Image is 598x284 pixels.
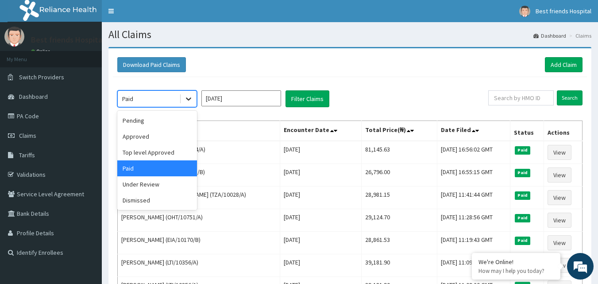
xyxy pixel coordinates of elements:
td: [PERSON_NAME] (LTI/10356/A) [118,254,280,277]
span: Paid [515,169,531,177]
td: [DATE] [280,232,362,254]
div: Under Review [117,176,197,192]
div: Approved [117,128,197,144]
span: Paid [515,237,531,245]
p: Best friends Hospital [31,36,104,44]
td: Teslim Adegoroye (EIS/10894/A) [118,141,280,164]
div: Chat with us now [46,50,149,61]
div: Paid [122,94,133,103]
th: Status [510,121,544,141]
a: Online [31,48,52,54]
a: View [548,213,571,228]
div: Paid [117,160,197,176]
a: View [548,235,571,250]
td: [PERSON_NAME] [PERSON_NAME] (TZA/10028/A) [118,187,280,209]
textarea: Type your message and hit 'Enter' [4,190,169,221]
td: [DATE] 11:28:56 GMT [437,209,510,232]
span: Dashboard [19,93,48,101]
a: View [548,145,571,160]
a: Dashboard [533,32,566,39]
th: Date Filed [437,121,510,141]
input: Select Month and Year [201,90,281,106]
td: [DATE] [280,141,362,164]
th: Total Price(₦) [362,121,437,141]
td: [DATE] 16:56:02 GMT [437,141,510,164]
a: Add Claim [545,57,583,72]
a: View [548,167,571,183]
div: Top level Approved [117,144,197,160]
input: Search by HMO ID [488,90,554,105]
td: 81,145.63 [362,141,437,164]
td: [PERSON_NAME] (SWG/10188/B) [118,164,280,187]
span: Paid [515,191,531,199]
td: [DATE] [280,187,362,209]
li: Claims [567,32,591,39]
span: Tariffs [19,151,35,159]
td: 29,124.70 [362,209,437,232]
td: [DATE] [280,209,362,232]
td: [DATE] [280,164,362,187]
div: Dismissed [117,192,197,208]
td: 28,861.53 [362,232,437,254]
button: Filter Claims [285,90,329,107]
th: Name [118,121,280,141]
div: Pending [117,113,197,128]
input: Search [557,90,583,105]
td: [DATE] 11:41:44 GMT [437,187,510,209]
th: Actions [544,121,582,141]
h1: All Claims [108,29,591,40]
button: Download Paid Claims [117,57,186,72]
span: Claims [19,132,36,140]
td: [DATE] 16:55:15 GMT [437,164,510,187]
td: 28,981.15 [362,187,437,209]
span: Best friends Hospital [536,7,591,15]
td: [DATE] [280,254,362,277]
td: 26,796.00 [362,164,437,187]
span: Paid [515,146,531,154]
td: [DATE] 11:09:35 GMT [437,254,510,277]
a: View [548,190,571,205]
td: [PERSON_NAME] (OHT/10751/A) [118,209,280,232]
div: We're Online! [478,258,554,266]
span: Paid [515,214,531,222]
span: Switch Providers [19,73,64,81]
img: User Image [4,27,24,47]
td: [DATE] 11:19:43 GMT [437,232,510,254]
td: [PERSON_NAME] (EIA/10170/B) [118,232,280,254]
img: User Image [519,6,530,17]
span: We're online! [51,86,122,175]
th: Encounter Date [280,121,362,141]
div: Minimize live chat window [145,4,166,26]
img: d_794563401_company_1708531726252_794563401 [16,44,36,66]
td: 39,181.90 [362,254,437,277]
p: How may I help you today? [478,267,554,275]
